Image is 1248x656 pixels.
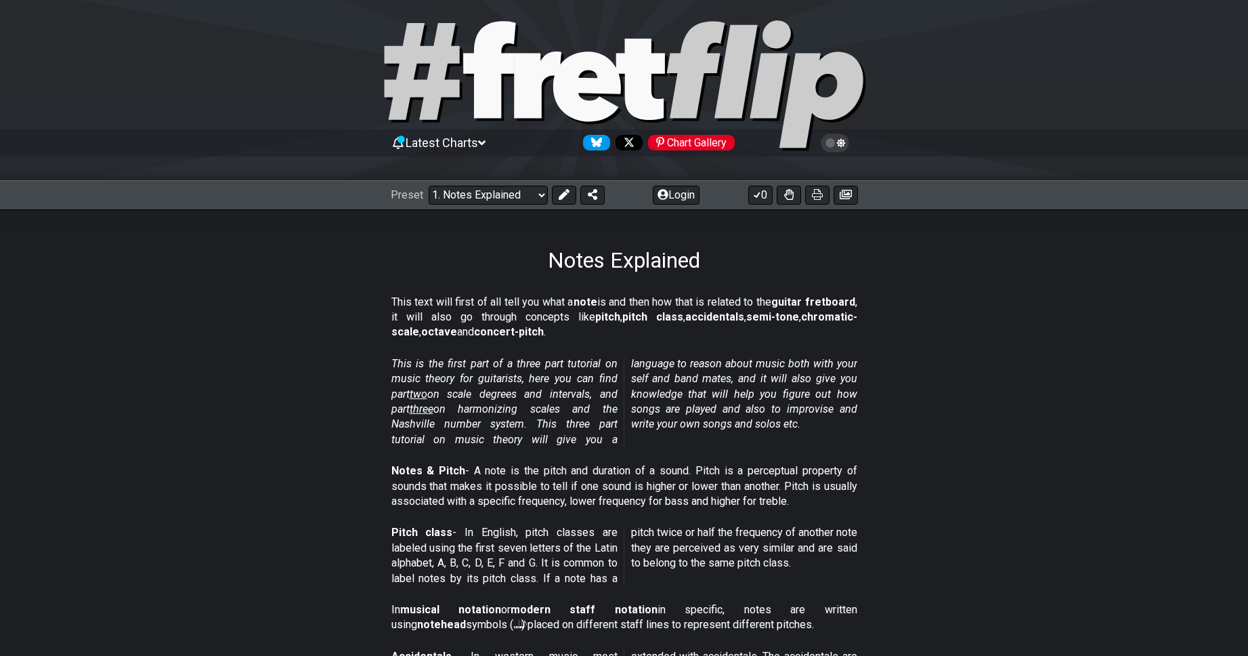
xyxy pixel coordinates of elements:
strong: pitch [595,310,620,323]
p: This text will first of all tell you what a is and then how that is related to the , it will also... [391,295,857,340]
div: Chart Gallery [648,135,735,150]
span: Latest Charts [406,136,478,150]
button: 0 [748,186,773,205]
span: Preset [391,188,423,201]
strong: accidentals [685,310,744,323]
a: #fretflip at Pinterest [643,135,735,150]
em: This is the first part of a three part tutorial on music theory for guitarists, here you can find... [391,357,857,446]
span: two [410,388,427,401]
button: Create image [834,186,858,205]
p: - In English, pitch classes are labeled using the first seven letters of the Latin alphabet, A, B... [391,525,857,586]
strong: modern staff notation [511,603,658,616]
strong: guitar fretboard [771,295,855,308]
span: three [410,403,433,415]
a: Follow #fretflip at Bluesky [578,135,610,150]
strong: octave [421,325,457,338]
h1: Notes Explained [548,247,700,273]
a: Follow #fretflip at X [610,135,643,150]
button: Edit Preset [552,186,576,205]
p: - A note is the pitch and duration of a sound. Pitch is a perceptual property of sounds that make... [391,464,857,509]
button: Share Preset [580,186,605,205]
button: Login [653,186,700,205]
select: Preset [429,186,548,205]
strong: pitch class [622,310,683,323]
strong: musical notation [400,603,501,616]
strong: semi-tone [746,310,799,323]
strong: note [574,295,597,308]
strong: Notes & Pitch [391,464,465,477]
span: Toggle light / dark theme [827,137,843,149]
strong: Pitch class [391,526,453,539]
strong: concert-pitch [474,325,544,338]
button: Toggle Dexterity for all fretkits [777,186,801,205]
strong: notehead [417,618,466,631]
button: Print [805,186,830,205]
p: In or in specific, notes are written using symbols (𝅝 𝅗𝅥 𝅘𝅥 𝅘𝅥𝅮) placed on different staff lines to r... [391,602,857,633]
